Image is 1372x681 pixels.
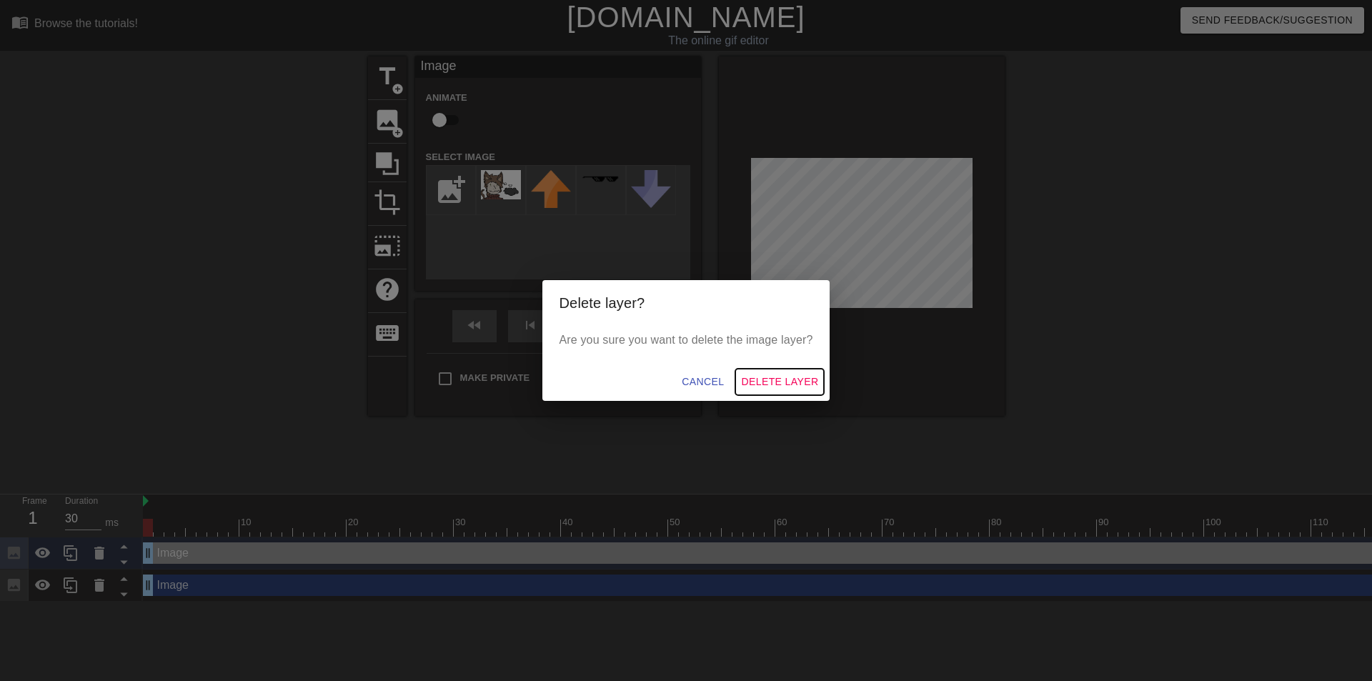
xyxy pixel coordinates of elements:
[560,292,813,314] h2: Delete layer?
[682,373,724,391] span: Cancel
[735,369,824,395] button: Delete Layer
[741,373,818,391] span: Delete Layer
[560,332,813,349] p: Are you sure you want to delete the image layer?
[676,369,730,395] button: Cancel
